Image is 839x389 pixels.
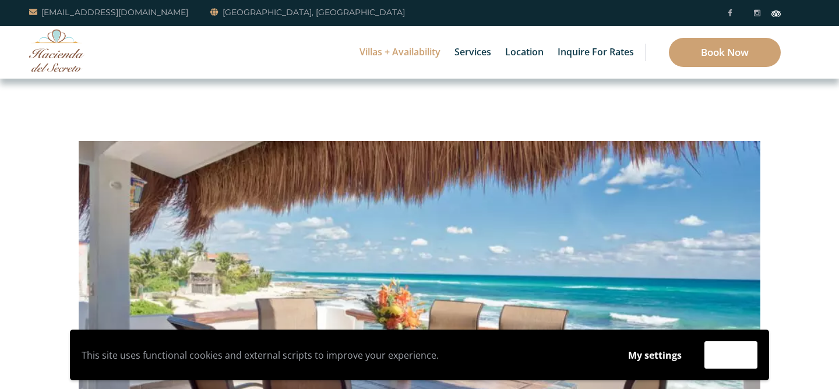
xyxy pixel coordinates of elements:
p: This site uses functional cookies and external scripts to improve your experience. [82,346,605,364]
a: [GEOGRAPHIC_DATA], [GEOGRAPHIC_DATA] [210,5,405,19]
a: [EMAIL_ADDRESS][DOMAIN_NAME] [29,5,188,19]
img: Awesome Logo [29,29,84,72]
a: Location [499,26,549,79]
img: Tripadvisor_logomark.svg [771,10,781,16]
a: Villas + Availability [354,26,446,79]
button: Accept [704,341,757,369]
button: My settings [617,342,693,369]
a: Services [449,26,497,79]
a: Book Now [669,38,781,67]
a: Inquire for Rates [552,26,640,79]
